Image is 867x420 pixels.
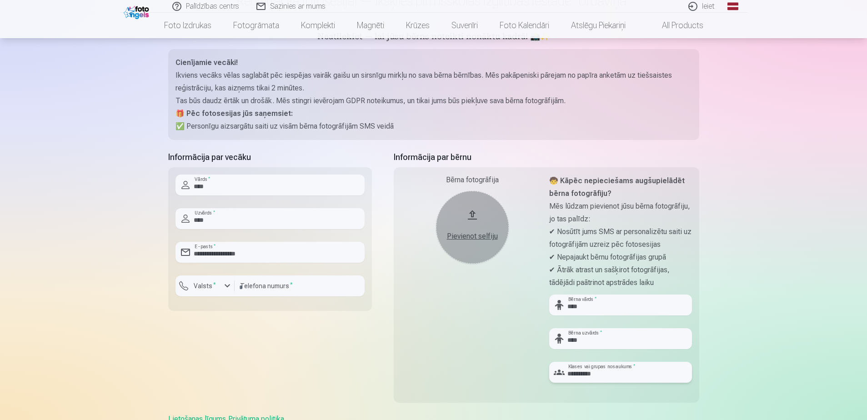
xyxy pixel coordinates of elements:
[549,225,692,251] p: ✔ Nosūtīt jums SMS ar personalizētu saiti uz fotogrāfijām uzreiz pēc fotosesijas
[436,191,509,264] button: Pievienot selfiju
[168,151,372,164] h5: Informācija par vecāku
[401,175,544,185] div: Bērna fotogrāfija
[222,13,290,38] a: Fotogrāmata
[346,13,395,38] a: Magnēti
[175,120,692,133] p: ✅ Personīgu aizsargātu saiti uz visām bērna fotogrāfijām SMS veidā
[636,13,714,38] a: All products
[153,13,222,38] a: Foto izdrukas
[190,281,220,290] label: Valsts
[549,200,692,225] p: Mēs lūdzam pievienot jūsu bērna fotogrāfiju, jo tas palīdz:
[175,69,692,95] p: Ikviens vecāks vēlas saglabāt pēc iespējas vairāk gaišu un sirsnīgu mirkļu no sava bērna bērnības...
[175,275,235,296] button: Valsts*
[549,251,692,264] p: ✔ Nepajaukt bērnu fotogrāfijas grupā
[175,95,692,107] p: Tas būs daudz ērtāk un drošāk. Mēs stingri ievērojam GDPR noteikumus, un tikai jums būs piekļuve ...
[560,13,636,38] a: Atslēgu piekariņi
[395,13,441,38] a: Krūzes
[445,231,500,242] div: Pievienot selfiju
[175,109,293,118] strong: 🎁 Pēc fotosesijas jūs saņemsiet:
[124,4,151,19] img: /fa1
[394,151,699,164] h5: Informācija par bērnu
[489,13,560,38] a: Foto kalendāri
[549,176,685,198] strong: 🧒 Kāpēc nepieciešams augšupielādēt bērna fotogrāfiju?
[290,13,346,38] a: Komplekti
[549,264,692,289] p: ✔ Ātrāk atrast un sašķirot fotogrāfijas, tādējādi paātrinot apstrādes laiku
[441,13,489,38] a: Suvenīri
[175,58,238,67] strong: Cienījamie vecāki!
